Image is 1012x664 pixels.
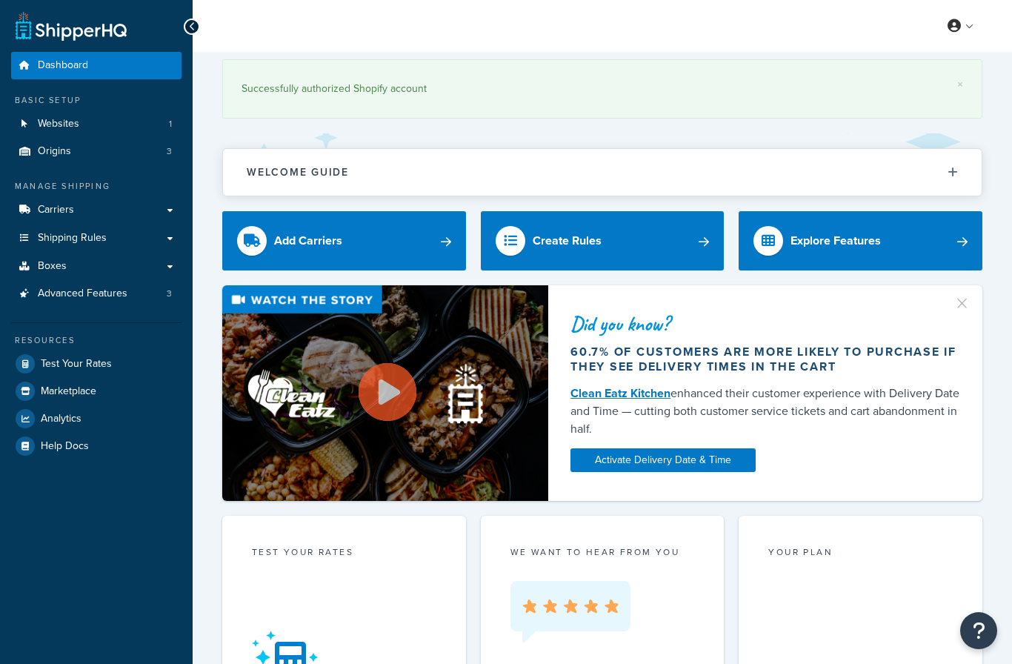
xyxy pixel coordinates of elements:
[570,385,670,402] a: Clean Eatz Kitchen
[11,180,182,193] div: Manage Shipping
[11,138,182,165] li: Origins
[790,230,881,251] div: Explore Features
[247,167,349,178] h2: Welcome Guide
[739,211,982,270] a: Explore Features
[11,334,182,347] div: Resources
[169,118,172,130] span: 1
[570,448,756,472] a: Activate Delivery Date & Time
[167,288,172,300] span: 3
[11,253,182,280] a: Boxes
[510,545,695,559] p: we want to hear from you
[41,385,96,398] span: Marketplace
[252,545,436,562] div: Test your rates
[570,345,960,374] div: 60.7% of customers are more likely to purchase if they see delivery times in the cart
[11,196,182,224] a: Carriers
[274,230,342,251] div: Add Carriers
[11,94,182,107] div: Basic Setup
[41,440,89,453] span: Help Docs
[11,280,182,308] a: Advanced Features3
[11,280,182,308] li: Advanced Features
[481,211,725,270] a: Create Rules
[11,110,182,138] a: Websites1
[11,110,182,138] li: Websites
[11,52,182,79] a: Dashboard
[11,433,182,459] a: Help Docs
[768,545,953,562] div: Your Plan
[222,211,466,270] a: Add Carriers
[11,378,182,405] a: Marketplace
[11,351,182,377] a: Test Your Rates
[38,145,71,158] span: Origins
[38,260,67,273] span: Boxes
[11,225,182,252] a: Shipping Rules
[38,118,79,130] span: Websites
[222,285,548,500] img: Video thumbnail
[38,232,107,245] span: Shipping Rules
[38,59,88,72] span: Dashboard
[11,405,182,432] a: Analytics
[167,145,172,158] span: 3
[242,79,963,99] div: Successfully authorized Shopify account
[570,313,960,334] div: Did you know?
[533,230,602,251] div: Create Rules
[957,79,963,90] a: ×
[41,358,112,371] span: Test Your Rates
[38,288,127,300] span: Advanced Features
[11,138,182,165] a: Origins3
[570,385,960,438] div: enhanced their customer experience with Delivery Date and Time — cutting both customer service ti...
[38,204,74,216] span: Carriers
[960,612,997,649] button: Open Resource Center
[41,413,81,425] span: Analytics
[223,149,982,196] button: Welcome Guide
